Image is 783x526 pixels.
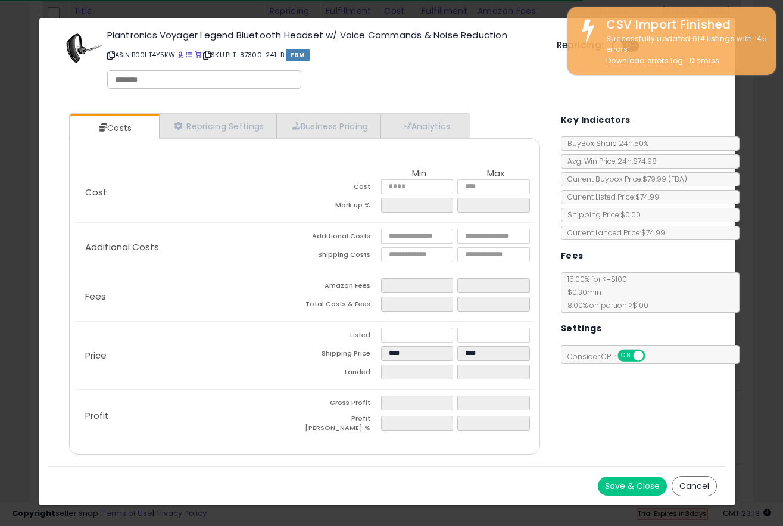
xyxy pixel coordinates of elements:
[561,113,631,127] h5: Key Indicators
[305,229,381,247] td: Additional Costs
[76,242,305,252] p: Additional Costs
[305,278,381,297] td: Amazon Fees
[561,210,641,220] span: Shipping Price: $0.00
[597,16,767,33] div: CSV Import Finished
[598,477,667,496] button: Save & Close
[76,188,305,197] p: Cost
[561,287,601,297] span: $0.30 min
[76,351,305,360] p: Price
[186,50,192,60] a: All offer listings
[305,198,381,216] td: Mark up %
[561,138,648,148] span: BuyBox Share 24h: 50%
[195,50,201,60] a: Your listing only
[305,297,381,315] td: Total Costs & Fees
[672,476,717,496] button: Cancel
[381,169,457,179] th: Min
[107,45,539,64] p: ASIN: B00LT4Y5KW | SKU: PLT-87300-241-B
[76,292,305,301] p: Fees
[643,351,662,361] span: OFF
[561,274,648,310] span: 15.00 % for <= $100
[557,41,604,50] h5: Repricing:
[561,300,648,310] span: 8.00 % on portion > $100
[561,228,665,238] span: Current Landed Price: $74.99
[76,411,305,421] p: Profit
[177,50,184,60] a: BuyBox page
[70,116,158,140] a: Costs
[619,351,634,361] span: ON
[277,114,381,138] a: Business Pricing
[561,351,661,362] span: Consider CPT:
[107,30,539,39] h3: Plantronics Voyager Legend Bluetooth Headset w/ Voice Commands & Noise Reduction
[305,346,381,365] td: Shipping Price
[305,396,381,414] td: Gross Profit
[606,55,683,66] a: Download errors log
[305,365,381,383] td: Landed
[561,174,687,184] span: Current Buybox Price:
[159,114,277,138] a: Repricing Settings
[66,30,102,66] img: 41DbWYIs1dL._SL60_.jpg
[457,169,534,179] th: Max
[305,179,381,198] td: Cost
[380,114,469,138] a: Analytics
[305,414,381,436] td: Profit [PERSON_NAME] %
[668,174,687,184] span: ( FBA )
[561,192,659,202] span: Current Listed Price: $74.99
[690,55,719,66] u: Dismiss
[305,328,381,346] td: Listed
[561,248,584,263] h5: Fees
[561,321,601,336] h5: Settings
[561,156,657,166] span: Avg. Win Price 24h: $74.98
[597,33,767,67] div: Successfully updated 614 listings with 145 errors.
[642,174,687,184] span: $79.99
[305,247,381,266] td: Shipping Costs
[286,49,310,61] span: FBM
